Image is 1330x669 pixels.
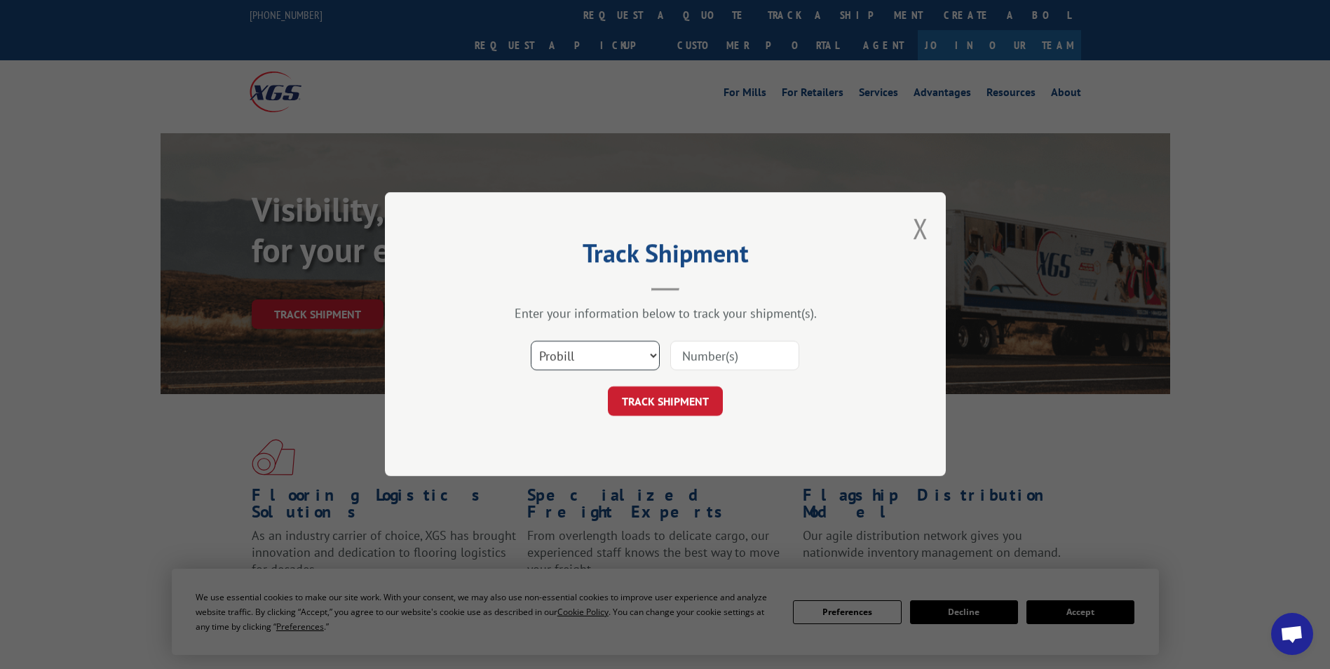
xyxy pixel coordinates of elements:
div: Open chat [1271,613,1313,655]
input: Number(s) [670,342,799,371]
button: TRACK SHIPMENT [608,387,723,417]
h2: Track Shipment [455,243,876,270]
div: Enter your information below to track your shipment(s). [455,306,876,322]
button: Close modal [913,210,928,247]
